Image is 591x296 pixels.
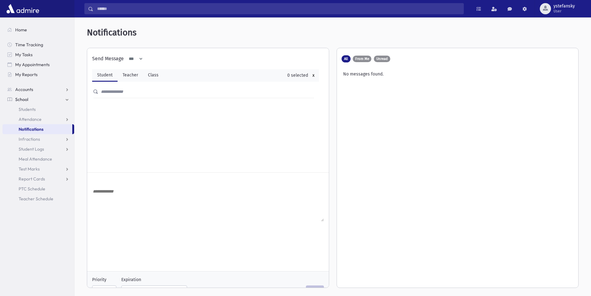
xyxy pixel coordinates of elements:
a: School [2,94,74,104]
a: Test Marks [2,164,74,174]
a: Accounts [2,84,74,94]
button: x [311,72,316,79]
a: My Appointments [2,60,74,70]
span: From Me [355,57,369,61]
span: My Reports [15,72,38,77]
a: Report Cards [2,174,74,184]
a: Class [143,69,163,82]
a: Time Tracking [2,40,74,50]
span: All [344,57,348,61]
a: PTC Schedule [2,184,74,194]
span: Meal Attendance [19,156,52,162]
span: Infractions [19,136,40,142]
span: Unread [376,57,388,61]
a: My Reports [2,70,74,80]
a: Infractions [2,134,74,144]
span: ystefansky [553,4,575,9]
span: User [553,9,575,14]
span: PTC Schedule [19,186,45,192]
span: Students [19,107,36,112]
label: Priority [92,276,106,283]
a: Home [2,25,74,35]
span: Accounts [15,87,33,92]
span: My Appointments [15,62,50,67]
a: Teacher Schedule [2,194,74,204]
input: Search [93,3,463,14]
span: Teacher Schedule [19,196,53,202]
span: Attendance [19,116,42,122]
div: AdntfToShow [342,56,390,62]
span: Report Cards [19,176,45,182]
a: Notifications [2,124,72,134]
span: School [15,97,28,102]
a: Student [92,69,118,82]
span: Notifications [19,126,43,132]
label: Expiration [121,276,141,283]
div: Send Message [92,55,124,62]
span: Time Tracking [15,42,43,48]
div: No messages found. [342,68,574,77]
span: Student Logs [19,146,44,152]
div: 0 selected [287,72,308,79]
a: My Tasks [2,50,74,60]
a: Students [2,104,74,114]
span: Home [15,27,27,33]
a: Teacher [118,69,143,82]
span: Notifications [87,27,137,38]
img: AdmirePro [5,2,41,15]
a: Attendance [2,114,74,124]
span: My Tasks [15,52,33,57]
a: Student Logs [2,144,74,154]
a: Meal Attendance [2,154,74,164]
span: Test Marks [19,166,40,172]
